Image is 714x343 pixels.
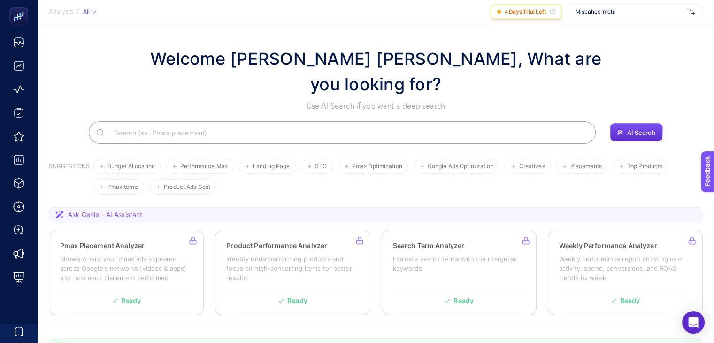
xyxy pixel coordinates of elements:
[315,163,326,170] span: SEO
[77,8,79,15] span: /
[146,46,606,97] h1: Welcome [PERSON_NAME] [PERSON_NAME], What are you looking for?
[107,184,138,191] span: Pmax terms
[428,163,494,170] span: Google Ads Optimization
[164,184,210,191] span: Product Ads Cost
[107,119,588,146] input: Search
[83,8,96,16] div: All
[627,163,662,170] span: Top Products
[382,230,537,315] a: Search Term AnalyzerEvaluate search terms with their targeted keywordsReady
[253,163,290,170] span: Landing Page
[505,8,546,16] span: 4 Days Trial Left
[627,129,655,136] span: AI Search
[682,311,705,334] div: Open Intercom Messenger
[215,230,370,315] a: Product Performance AnalyzerIdentify underperforming products and focus on high-converting items ...
[689,7,695,16] img: svg%3e
[68,210,142,219] span: Ask Genie - AI Assistant
[548,230,703,315] a: Weekly Performance AnalyzerWeekly performance report showing user activity, spend, conversions, a...
[519,163,545,170] span: Creatives
[146,101,606,112] p: Use AI Search if you want a deep search
[570,163,602,170] span: Placements
[576,8,685,16] span: Misbahçe_meta
[352,163,402,170] span: Pmax Optimization
[6,3,36,10] span: Feedback
[49,163,90,195] h3: SUGGESTIONS
[180,163,228,170] span: Performance Max
[610,123,662,142] button: AI Search
[49,8,73,16] span: Analysis
[49,230,204,315] a: Pmax Placement AnalyzerShows where your Pmax ads appeared across Google's networks (videos & apps...
[107,163,155,170] span: Budget Allocation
